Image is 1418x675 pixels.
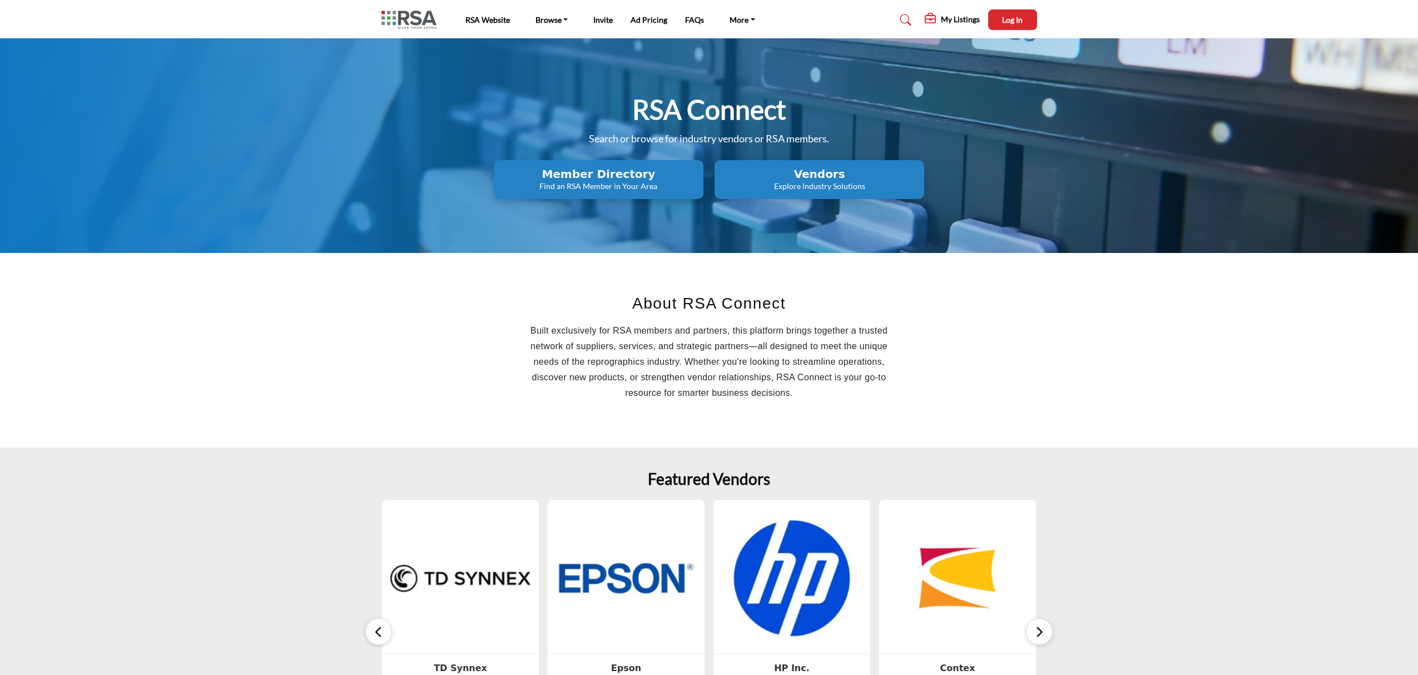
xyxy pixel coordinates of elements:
span: Search or browse for industry vendors or RSA members. [589,132,829,145]
h5: My Listings [941,14,980,24]
h2: Vendors [718,167,921,181]
p: Built exclusively for RSA members and partners, this platform brings together a trusted network o... [518,323,901,401]
a: Browse [528,12,576,28]
button: Log In [988,9,1037,30]
a: Ad Pricing [631,15,667,24]
a: Contex [940,663,975,673]
p: Explore Industry Solutions [718,181,921,192]
button: Member Directory Find an RSA Member in Your Area [494,160,703,199]
h2: Featured Vendors [648,470,770,489]
a: TD Synnex [434,663,487,673]
a: Epson [611,663,641,673]
img: Site Logo [381,11,442,29]
h2: Member Directory [497,167,700,181]
button: Vendors Explore Industry Solutions [715,160,924,199]
img: Epson [556,508,696,648]
img: HP Inc. [722,508,862,648]
a: RSA Website [465,15,510,24]
img: TD Synnex [390,508,530,648]
div: My Listings [925,13,980,27]
a: Invite [593,15,613,24]
a: More [722,12,763,28]
p: Find an RSA Member in Your Area [497,181,700,192]
a: HP Inc. [774,663,810,673]
h1: RSA Connect [632,92,786,127]
h2: About RSA Connect [518,292,901,315]
a: FAQs [685,15,704,24]
a: Search [889,11,919,29]
span: Log In [1002,15,1023,24]
img: Contex [888,508,1028,648]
